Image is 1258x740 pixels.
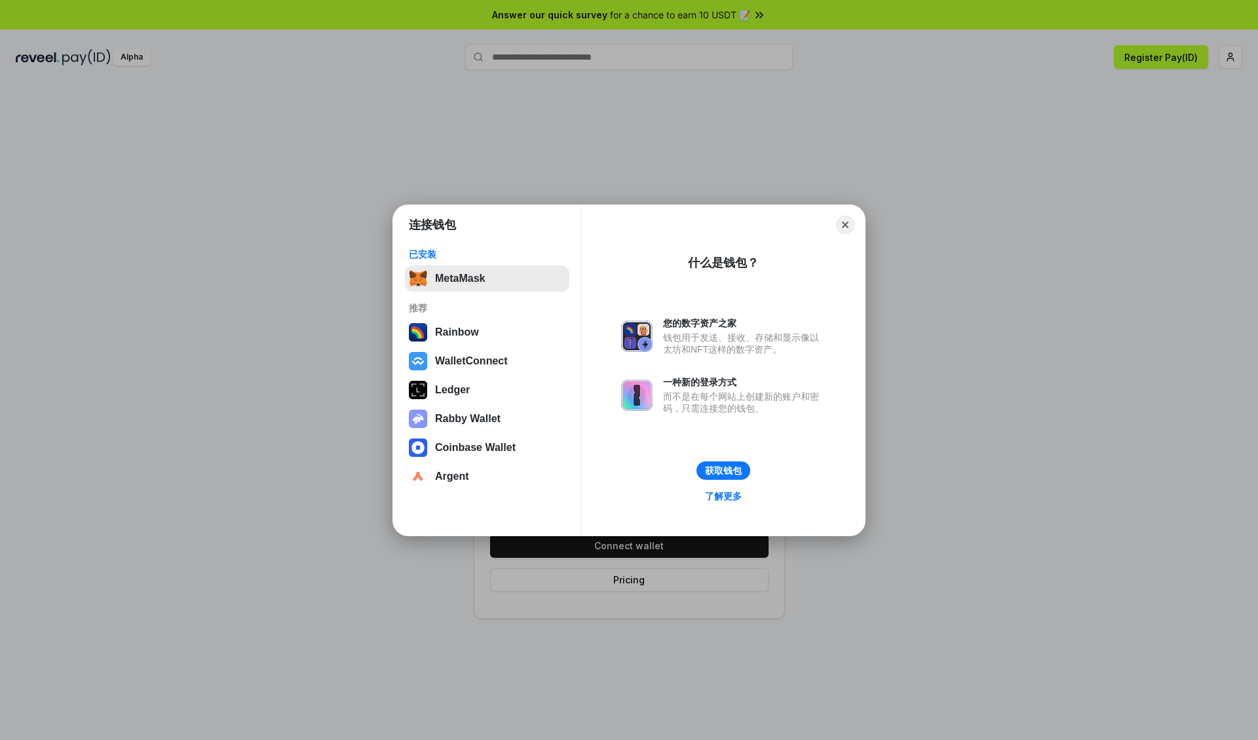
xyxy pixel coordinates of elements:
[688,255,759,271] div: 什么是钱包？
[435,273,485,284] div: MetaMask
[409,438,427,457] img: svg+xml,%3Csvg%20width%3D%2228%22%20height%3D%2228%22%20viewBox%3D%220%200%2028%2028%22%20fill%3D...
[697,488,750,505] a: 了解更多
[435,326,479,338] div: Rainbow
[435,471,469,482] div: Argent
[409,269,427,288] img: svg+xml,%3Csvg%20fill%3D%22none%22%20height%3D%2233%22%20viewBox%3D%220%200%2035%2033%22%20width%...
[409,410,427,428] img: svg+xml,%3Csvg%20xmlns%3D%22http%3A%2F%2Fwww.w3.org%2F2000%2Fsvg%22%20fill%3D%22none%22%20viewBox...
[405,319,569,345] button: Rainbow
[663,332,826,355] div: 钱包用于发送、接收、存储和显示像以太坊和NFT这样的数字资产。
[435,442,516,454] div: Coinbase Wallet
[409,302,565,314] div: 推荐
[409,467,427,486] img: svg+xml,%3Csvg%20width%3D%2228%22%20height%3D%2228%22%20viewBox%3D%220%200%2028%2028%22%20fill%3D...
[435,384,470,396] div: Ledger
[405,435,569,461] button: Coinbase Wallet
[409,381,427,399] img: svg+xml,%3Csvg%20xmlns%3D%22http%3A%2F%2Fwww.w3.org%2F2000%2Fsvg%22%20width%3D%2228%22%20height%3...
[621,321,653,352] img: svg+xml,%3Csvg%20xmlns%3D%22http%3A%2F%2Fwww.w3.org%2F2000%2Fsvg%22%20fill%3D%22none%22%20viewBox...
[705,490,742,502] div: 了解更多
[405,348,569,374] button: WalletConnect
[663,391,826,414] div: 而不是在每个网站上创建新的账户和密码，只需连接您的钱包。
[663,376,826,388] div: 一种新的登录方式
[836,216,854,234] button: Close
[409,248,565,260] div: 已安装
[435,413,501,425] div: Rabby Wallet
[705,465,742,477] div: 获取钱包
[405,377,569,403] button: Ledger
[405,463,569,490] button: Argent
[405,406,569,432] button: Rabby Wallet
[409,217,456,233] h1: 连接钱包
[435,355,508,367] div: WalletConnect
[621,380,653,411] img: svg+xml,%3Csvg%20xmlns%3D%22http%3A%2F%2Fwww.w3.org%2F2000%2Fsvg%22%20fill%3D%22none%22%20viewBox...
[409,352,427,370] img: svg+xml,%3Csvg%20width%3D%2228%22%20height%3D%2228%22%20viewBox%3D%220%200%2028%2028%22%20fill%3D...
[405,265,569,292] button: MetaMask
[409,323,427,341] img: svg+xml,%3Csvg%20width%3D%22120%22%20height%3D%22120%22%20viewBox%3D%220%200%20120%20120%22%20fil...
[663,317,826,329] div: 您的数字资产之家
[696,461,750,480] button: 获取钱包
